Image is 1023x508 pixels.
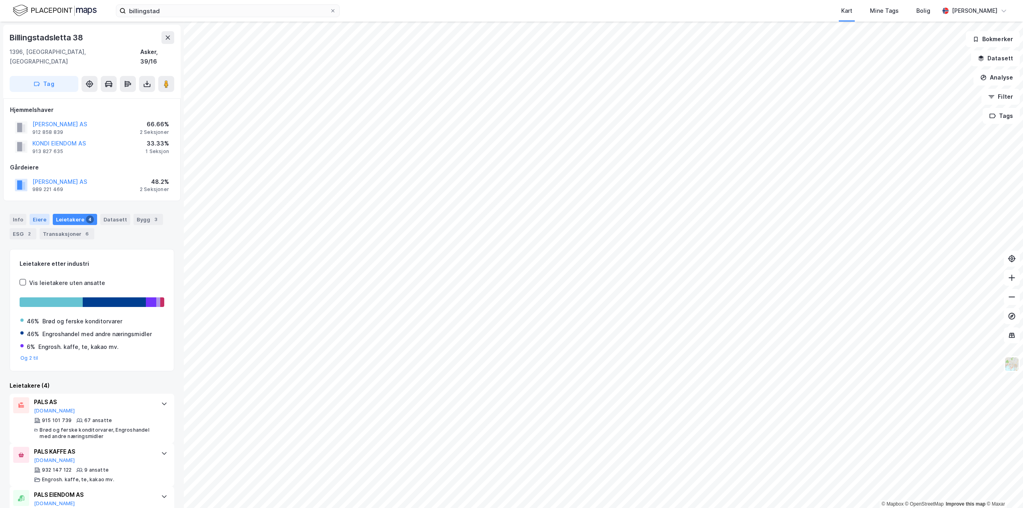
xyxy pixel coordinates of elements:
[145,148,169,155] div: 1 Seksjon
[140,177,169,187] div: 48.2%
[34,490,153,500] div: PALS EIENDOM AS
[126,5,330,17] input: Søk på adresse, matrikkel, gårdeiere, leietakere eller personer
[971,50,1020,66] button: Datasett
[841,6,852,16] div: Kart
[140,186,169,193] div: 2 Seksjoner
[916,6,930,16] div: Bolig
[34,457,75,464] button: [DOMAIN_NAME]
[10,228,36,239] div: ESG
[32,148,63,155] div: 913 827 635
[27,317,39,326] div: 46%
[34,397,153,407] div: PALS AS
[84,417,112,424] div: 67 ansatte
[983,470,1023,508] div: Kontrollprogram for chat
[140,47,174,66] div: Asker, 39/16
[981,89,1020,105] button: Filter
[882,501,904,507] a: Mapbox
[983,470,1023,508] iframe: Chat Widget
[42,417,72,424] div: 915 101 739
[27,329,39,339] div: 46%
[84,467,109,473] div: 9 ansatte
[34,447,153,456] div: PALS KAFFE AS
[946,501,985,507] a: Improve this map
[905,501,944,507] a: OpenStreetMap
[10,31,85,44] div: Billingstadsletta 38
[42,329,152,339] div: Engroshandel med andre næringsmidler
[983,108,1020,124] button: Tags
[30,214,50,225] div: Eiere
[42,476,114,483] div: Engrosh. kaffe, te, kakao mv.
[38,342,119,352] div: Engrosh. kaffe, te, kakao mv.
[140,120,169,129] div: 66.66%
[34,500,75,507] button: [DOMAIN_NAME]
[10,381,174,390] div: Leietakere (4)
[10,105,174,115] div: Hjemmelshaver
[20,355,38,361] button: Og 2 til
[20,259,164,269] div: Leietakere etter industri
[40,427,153,440] div: Brød og ferske konditorvarer, Engroshandel med andre næringsmidler
[133,214,163,225] div: Bygg
[83,230,91,238] div: 6
[32,129,63,135] div: 912 858 839
[34,408,75,414] button: [DOMAIN_NAME]
[145,139,169,148] div: 33.33%
[10,163,174,172] div: Gårdeiere
[53,214,97,225] div: Leietakere
[870,6,899,16] div: Mine Tags
[1004,357,1019,372] img: Z
[29,278,105,288] div: Vis leietakere uten ansatte
[40,228,94,239] div: Transaksjoner
[42,467,72,473] div: 932 147 122
[13,4,97,18] img: logo.f888ab2527a4732fd821a326f86c7f29.svg
[973,70,1020,86] button: Analyse
[10,214,26,225] div: Info
[10,76,78,92] button: Tag
[100,214,130,225] div: Datasett
[966,31,1020,47] button: Bokmerker
[32,186,63,193] div: 989 221 469
[952,6,997,16] div: [PERSON_NAME]
[86,215,94,223] div: 4
[25,230,33,238] div: 2
[140,129,169,135] div: 2 Seksjoner
[152,215,160,223] div: 3
[27,342,35,352] div: 6%
[10,47,140,66] div: 1396, [GEOGRAPHIC_DATA], [GEOGRAPHIC_DATA]
[42,317,122,326] div: Brød og ferske konditorvarer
